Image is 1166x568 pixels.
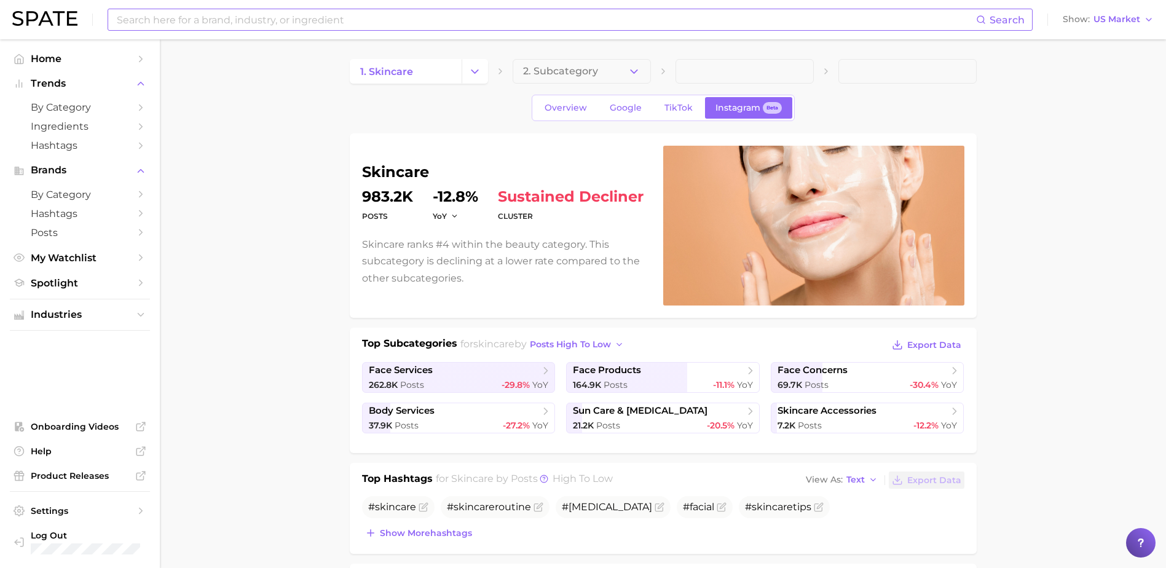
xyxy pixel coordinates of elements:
[10,117,150,136] a: Ingredients
[596,420,620,431] span: Posts
[553,473,613,484] span: high to low
[846,476,865,483] span: Text
[717,502,727,512] button: Flag as miscategorized or irrelevant
[375,501,416,513] span: skincare
[545,103,587,113] span: Overview
[532,379,548,390] span: YoY
[10,49,150,68] a: Home
[573,420,594,431] span: 21.2k
[10,185,150,204] a: by Category
[737,379,753,390] span: YoY
[10,74,150,93] button: Trends
[715,103,760,113] span: Instagram
[778,420,795,431] span: 7.2k
[814,502,824,512] button: Flag as miscategorized or irrelevant
[362,209,413,224] dt: Posts
[532,420,548,431] span: YoY
[573,365,641,376] span: face products
[766,103,778,113] span: Beta
[10,136,150,155] a: Hashtags
[31,530,140,541] span: Log Out
[683,501,714,513] span: #facial
[573,405,707,417] span: sun care & [MEDICAL_DATA]
[362,165,648,179] h1: skincare
[31,53,129,65] span: Home
[447,501,531,513] span: # routine
[362,471,433,489] h1: Top Hashtags
[31,421,129,432] span: Onboarding Videos
[778,365,848,376] span: face concerns
[369,420,392,431] span: 37.9k
[503,420,530,431] span: -27.2%
[31,309,129,320] span: Industries
[462,59,488,84] button: Change Category
[400,379,424,390] span: Posts
[771,362,964,393] a: face concerns69.7k Posts-30.4% YoY
[1060,12,1157,28] button: ShowUS Market
[362,524,475,542] button: Show morehashtags
[31,208,129,219] span: Hashtags
[1093,16,1140,23] span: US Market
[498,189,644,204] span: sustained decliner
[12,11,77,26] img: SPATE
[654,97,703,119] a: TikTok
[31,505,129,516] span: Settings
[745,501,811,513] span: # tips
[369,365,433,376] span: face services
[907,340,961,350] span: Export Data
[419,502,428,512] button: Flag as miscategorized or irrelevant
[369,379,398,390] span: 262.8k
[498,209,644,224] dt: cluster
[604,379,628,390] span: Posts
[913,420,939,431] span: -12.2%
[806,476,843,483] span: View As
[369,405,435,417] span: body services
[10,98,150,117] a: by Category
[10,161,150,179] button: Brands
[31,227,129,239] span: Posts
[523,66,598,77] span: 2. Subcategory
[599,97,652,119] a: Google
[534,502,543,512] button: Flag as miscategorized or irrelevant
[31,470,129,481] span: Product Releases
[737,420,753,431] span: YoY
[778,405,876,417] span: skincare accessories
[752,501,793,513] span: skincare
[116,9,976,30] input: Search here for a brand, industry, or ingredient
[664,103,693,113] span: TikTok
[10,274,150,293] a: Spotlight
[534,97,597,119] a: Overview
[31,165,129,176] span: Brands
[10,526,150,558] a: Log out. Currently logged in with e-mail SLong@ulta.com.
[436,471,613,489] h2: for by Posts
[31,120,129,132] span: Ingredients
[433,211,447,221] span: YoY
[610,103,642,113] span: Google
[655,502,664,512] button: Flag as miscategorized or irrelevant
[473,338,514,350] span: skincare
[31,101,129,113] span: by Category
[513,59,651,84] button: 2. Subcategory
[889,471,964,489] button: Export Data
[454,501,495,513] span: skincare
[368,501,416,513] span: #
[31,78,129,89] span: Trends
[362,189,413,204] dd: 983.2k
[10,467,150,485] a: Product Releases
[771,403,964,433] a: skincare accessories7.2k Posts-12.2% YoY
[530,339,611,350] span: posts high to low
[713,379,735,390] span: -11.1%
[362,362,556,393] a: face services262.8k Posts-29.8% YoY
[350,59,462,84] a: 1. skincare
[910,379,939,390] span: -30.4%
[395,420,419,431] span: Posts
[10,223,150,242] a: Posts
[941,420,957,431] span: YoY
[889,336,964,353] button: Export Data
[451,473,494,484] span: skincare
[562,501,652,513] span: #[MEDICAL_DATA]
[778,379,802,390] span: 69.7k
[990,14,1025,26] span: Search
[433,189,478,204] dd: -12.8%
[460,338,628,350] span: for by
